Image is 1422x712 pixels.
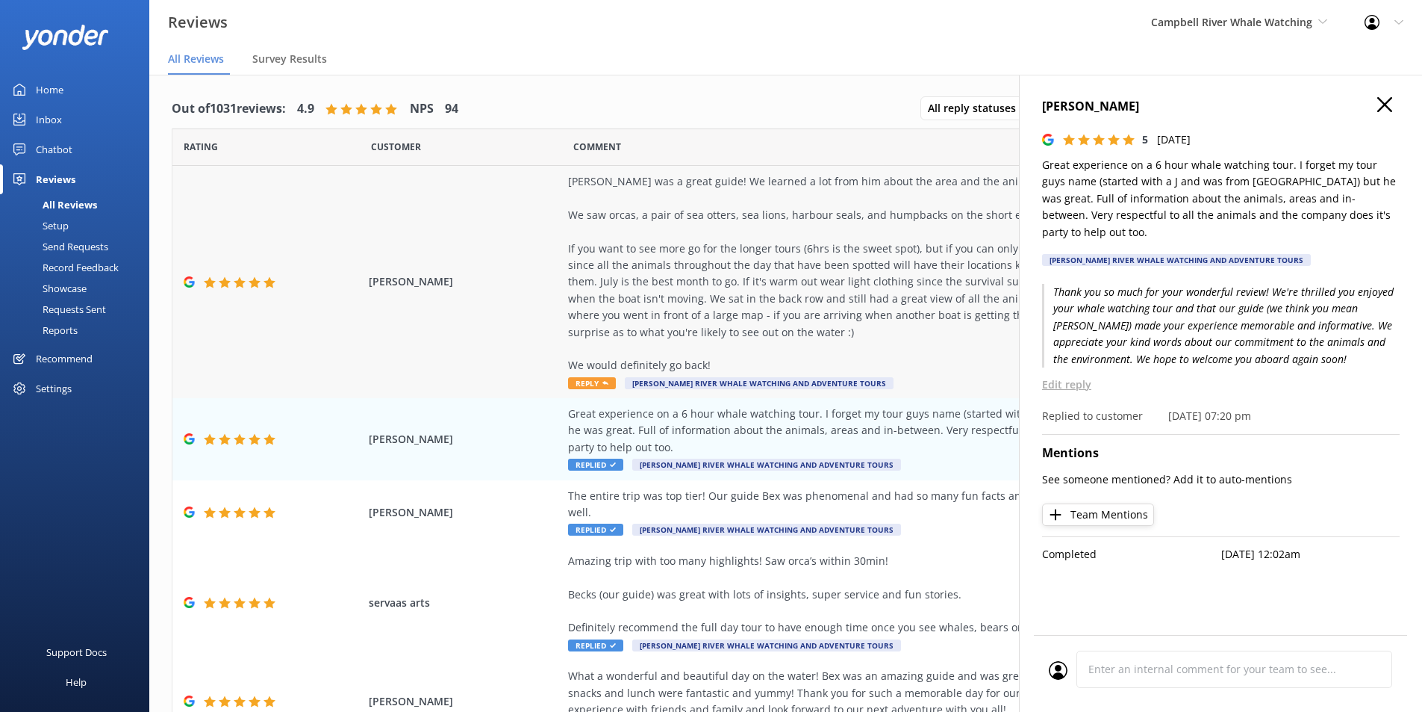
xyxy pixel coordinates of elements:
div: Reviews [36,164,75,194]
span: Replied [568,524,623,536]
span: [PERSON_NAME] [369,504,561,521]
span: Date [371,140,421,154]
span: [PERSON_NAME] River Whale Watching and Adventure Tours [632,524,901,536]
div: Help [66,667,87,697]
div: Chatbot [36,134,72,164]
span: 5 [1142,132,1148,146]
button: Close [1377,97,1392,114]
a: Showcase [9,278,149,299]
div: Inbox [36,105,62,134]
div: Amazing trip with too many highlights! Saw orca’s within 30min! Becks (our guide) was great with ... [568,553,1247,637]
div: Setup [9,215,69,236]
span: [PERSON_NAME] River Whale Watching and Adventure Tours [632,640,901,651]
img: user_profile.svg [1049,661,1067,680]
div: Record Feedback [9,257,119,278]
h4: [PERSON_NAME] [1042,97,1400,117]
h4: NPS [410,99,434,119]
span: servaas arts [369,595,561,611]
span: Replied [568,459,623,471]
span: All Reviews [168,52,224,66]
span: Survey Results [252,52,327,66]
span: Date [184,140,218,154]
a: Setup [9,215,149,236]
span: Reply [568,377,616,389]
p: [DATE] 12:02am [1221,546,1400,563]
div: Great experience on a 6 hour whale watching tour. I forget my tour guys name (started with a J an... [568,406,1247,456]
img: yonder-white-logo.png [22,25,108,49]
button: Team Mentions [1042,504,1154,526]
p: [DATE] 07:20 pm [1168,408,1251,424]
span: [PERSON_NAME] [369,273,561,290]
div: Home [36,75,63,105]
a: All Reviews [9,194,149,215]
p: See someone mentioned? Add it to auto-mentions [1042,471,1400,488]
p: Replied to customer [1042,408,1143,424]
h4: 94 [445,99,458,119]
div: [PERSON_NAME] River Whale Watching and Adventure Tours [1042,254,1311,266]
p: Great experience on a 6 hour whale watching tour. I forget my tour guys name (started with a J an... [1042,157,1400,241]
h4: Mentions [1042,444,1400,463]
h4: 4.9 [297,99,314,119]
span: [PERSON_NAME] [369,431,561,448]
a: Send Requests [9,236,149,257]
span: [PERSON_NAME] [369,693,561,710]
span: All reply statuses [928,100,1025,117]
div: The entire trip was top tier! Our guide Bex was phenomenal and had so many fun facts and stories!... [568,488,1247,521]
a: Reports [9,320,149,341]
div: Showcase [9,278,87,299]
p: Thank you so much for your wonderful review! We're thrilled you enjoyed your whale watching tour ... [1042,284,1400,368]
h3: Reviews [168,10,228,34]
div: Support Docs [46,637,107,667]
p: Edit reply [1042,377,1400,393]
div: Reports [9,320,78,341]
span: Question [573,140,621,154]
span: [PERSON_NAME] River Whale Watching and Adventure Tours [625,377,894,389]
div: Send Requests [9,236,108,257]
div: Settings [36,374,72,403]
p: [DATE] [1157,131,1191,148]
div: All Reviews [9,194,97,215]
div: [PERSON_NAME] was a great guide! We learned a lot from him about the area and the animals. We saw... [568,173,1247,374]
div: Requests Sent [9,299,106,320]
p: Completed [1042,546,1221,563]
span: Campbell River Whale Watching [1151,15,1312,29]
a: Requests Sent [9,299,149,320]
span: Replied [568,640,623,651]
span: [PERSON_NAME] River Whale Watching and Adventure Tours [632,459,901,471]
a: Record Feedback [9,257,149,278]
h4: Out of 1031 reviews: [172,99,286,119]
div: Recommend [36,344,93,374]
